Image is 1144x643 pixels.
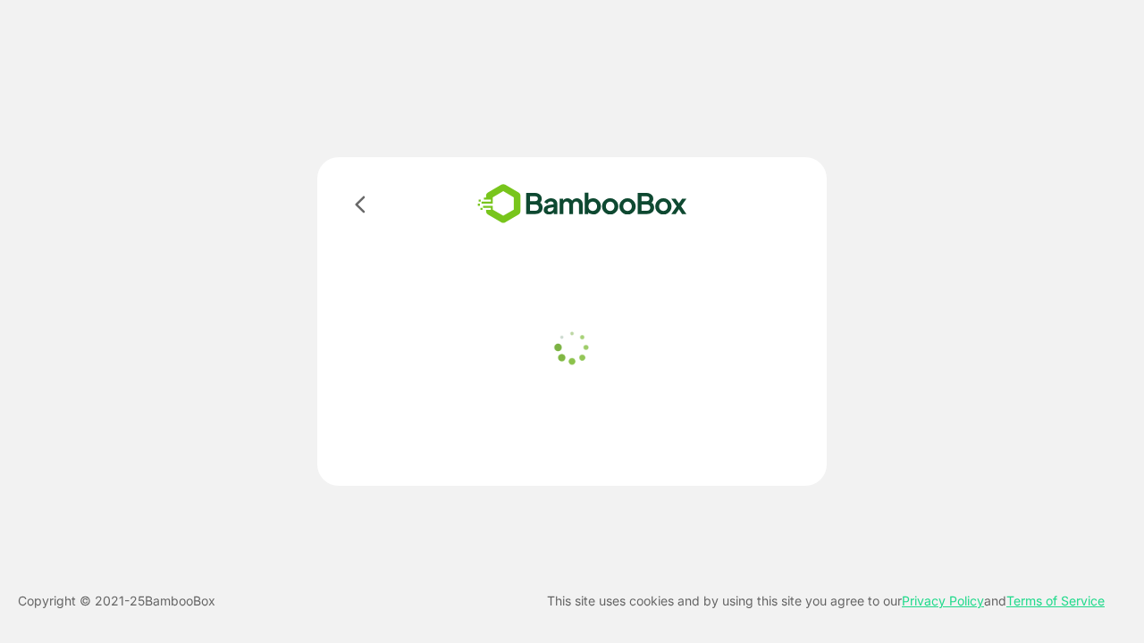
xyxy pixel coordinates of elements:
p: This site uses cookies and by using this site you agree to our and [547,590,1105,612]
p: Copyright © 2021- 25 BambooBox [18,590,215,612]
a: Terms of Service [1006,593,1105,608]
img: loader [550,325,594,370]
a: Privacy Policy [902,593,984,608]
img: bamboobox [451,179,713,230]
